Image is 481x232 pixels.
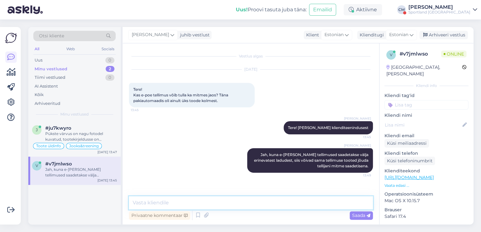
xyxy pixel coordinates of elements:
[384,207,468,213] p: Brauser
[35,100,60,107] div: Arhiveeritud
[236,6,307,13] div: Proovi tasuta juba täna:
[254,152,369,168] span: Jah, kuna e-[PERSON_NAME] tellimused saadetakse välja erinevatest ladudest, siis võivad sama tell...
[408,5,470,10] div: [PERSON_NAME]
[35,57,42,63] div: Uus
[384,157,435,165] div: Küsi telefoninumbrit
[45,161,72,167] span: #v7jmlwso
[39,33,64,39] span: Otsi kliente
[131,108,154,112] span: 13:45
[419,31,468,39] div: Arhiveeri vestlus
[304,32,319,38] div: Klient
[178,32,210,38] div: juhib vestlust
[309,4,336,16] button: Emailid
[390,52,392,57] span: v
[384,183,468,188] p: Vaata edasi ...
[384,132,468,139] p: Kliendi email
[397,5,406,14] div: CM
[100,45,116,53] div: Socials
[347,173,371,178] span: 13:49
[97,150,117,154] div: [DATE] 13:47
[35,74,65,81] div: Tiimi vestlused
[324,31,344,38] span: Estonian
[36,127,38,132] span: j
[60,111,89,117] span: Minu vestlused
[384,92,468,99] p: Kliendi tag'id
[384,112,468,119] p: Kliendi nimi
[106,66,114,72] div: 2
[408,5,477,15] a: [PERSON_NAME]Sportland [GEOGRAPHIC_DATA]
[384,139,429,148] div: Küsi meiliaadressi
[384,175,434,180] a: [URL][DOMAIN_NAME]
[35,66,67,72] div: Minu vestlused
[385,121,461,128] input: Lisa nimi
[129,211,190,220] div: Privaatne kommentaar
[5,32,17,44] img: Askly Logo
[236,7,248,13] b: Uus!
[347,135,371,139] span: 13:45
[352,213,370,218] span: Saada
[384,83,468,89] div: Kliendi info
[36,163,38,168] span: v
[384,150,468,157] p: Kliendi telefon
[65,45,76,53] div: Web
[386,64,462,77] div: [GEOGRAPHIC_DATA], [PERSON_NAME]
[69,144,99,148] span: Jooks&treening
[400,50,441,58] div: # v7jmlwso
[384,213,468,220] p: Safari 17.4
[105,74,114,81] div: 0
[288,125,368,130] span: Tere! [PERSON_NAME] klienditeenindusest
[389,31,408,38] span: Estonian
[344,143,371,148] span: [PERSON_NAME]
[344,4,382,15] div: Aktiivne
[36,144,61,148] span: Toote üldinfo
[105,57,114,63] div: 0
[357,32,384,38] div: Klienditugi
[384,191,468,197] p: Operatsioonisüsteem
[384,100,468,110] input: Lisa tag
[408,10,470,15] div: Sportland [GEOGRAPHIC_DATA]
[45,125,71,131] span: #ju7kwyro
[384,197,468,204] p: Mac OS X 10.15.7
[45,167,117,178] div: Jah, kuna e-[PERSON_NAME] tellimused saadetakse välja erinevatest ladudest, siis võivad sama tell...
[132,31,169,38] span: [PERSON_NAME]
[33,45,41,53] div: All
[129,67,373,72] div: [DATE]
[45,131,117,142] div: Pükste värvus on nagu fotodel kuvatud, tootekirjeldusse on sattunud vale info. Vabandame, edastas...
[35,83,58,89] div: AI Assistent
[133,87,229,103] span: Tere! Kas e-poe tellimus võib tulla ka mitmes jaos? Täna pakiautomaadis oli ainult üks toode kolm...
[441,51,467,57] span: Online
[97,178,117,183] div: [DATE] 13:45
[35,92,44,98] div: Kõik
[384,168,468,174] p: Klienditeekond
[129,53,373,59] div: Vestlus algas
[344,116,371,121] span: [PERSON_NAME]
